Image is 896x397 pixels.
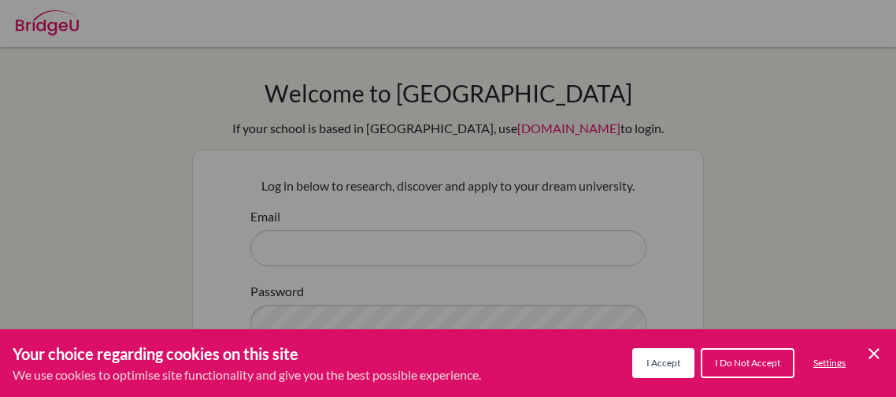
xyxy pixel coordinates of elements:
button: I Do Not Accept [701,348,794,378]
button: I Accept [632,348,694,378]
span: I Do Not Accept [715,357,780,369]
p: We use cookies to optimise site functionality and give you the best possible experience. [13,365,481,384]
span: Settings [813,357,846,369]
button: Save and close [865,344,883,363]
button: Settings [801,350,858,377]
h3: Your choice regarding cookies on this site [13,342,481,365]
span: I Accept [646,357,680,369]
